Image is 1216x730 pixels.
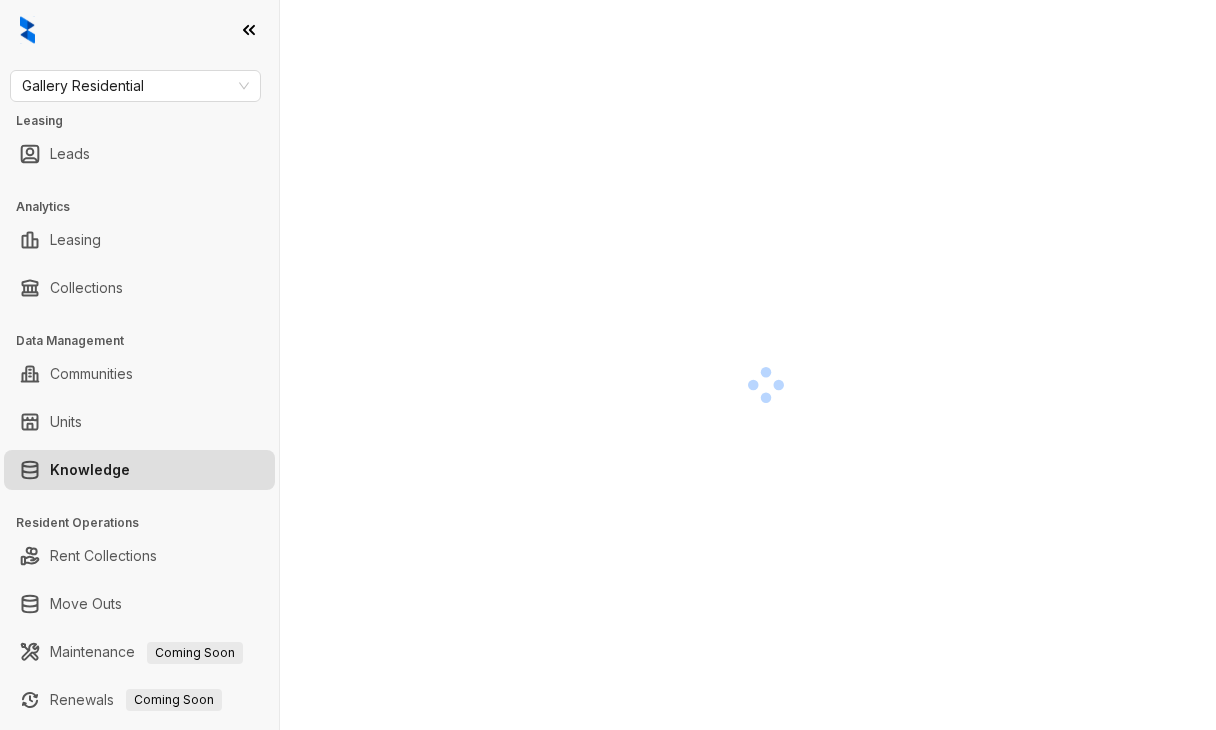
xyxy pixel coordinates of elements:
a: Units [50,402,82,442]
li: Knowledge [4,450,275,490]
a: Rent Collections [50,536,157,576]
li: Leads [4,134,275,174]
a: Leads [50,134,90,174]
a: Move Outs [50,584,122,624]
li: Renewals [4,680,275,720]
li: Move Outs [4,584,275,624]
h3: Analytics [16,198,279,216]
a: Communities [50,354,133,394]
img: logo [20,16,35,44]
h3: Leasing [16,112,279,130]
a: Collections [50,268,123,308]
a: RenewalsComing Soon [50,680,222,720]
li: Leasing [4,220,275,260]
li: Rent Collections [4,536,275,576]
a: Leasing [50,220,101,260]
li: Collections [4,268,275,308]
li: Maintenance [4,632,275,672]
h3: Resident Operations [16,514,279,532]
li: Units [4,402,275,442]
span: Gallery Residential [22,71,249,101]
span: Coming Soon [147,642,243,664]
a: Knowledge [50,450,130,490]
li: Communities [4,354,275,394]
h3: Data Management [16,332,279,350]
span: Coming Soon [126,689,222,711]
